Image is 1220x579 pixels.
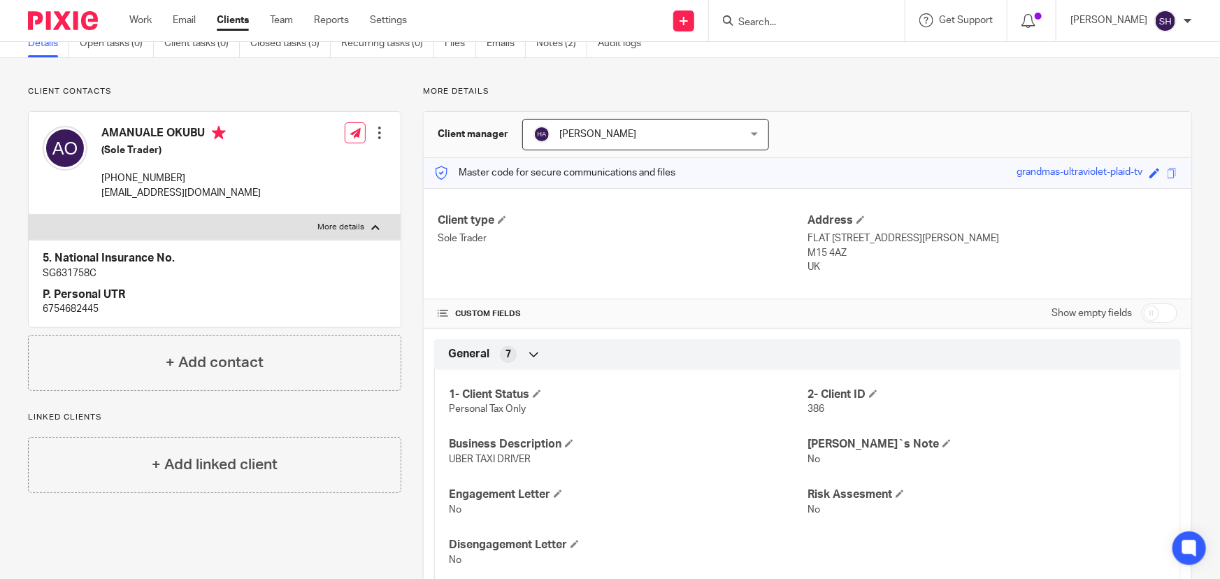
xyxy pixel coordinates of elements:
h4: Engagement Letter [449,487,808,502]
p: M15 4AZ [808,246,1177,260]
p: FLAT [STREET_ADDRESS][PERSON_NAME] [808,231,1177,245]
h4: [PERSON_NAME]`s Note [808,437,1166,452]
a: Team [270,13,293,27]
a: Audit logs [598,30,652,57]
p: Sole Trader [438,231,808,245]
a: Files [445,30,476,57]
h4: 5. National Insurance No. [43,251,387,266]
p: [EMAIL_ADDRESS][DOMAIN_NAME] [101,186,261,200]
h4: + Add linked client [152,454,278,476]
a: Email [173,13,196,27]
a: Closed tasks (5) [250,30,331,57]
h4: + Add contact [166,352,264,373]
p: More details [423,86,1192,97]
h4: AMANUALE OKUBU [101,126,261,143]
a: Recurring tasks (0) [341,30,434,57]
h4: Address [808,213,1177,228]
a: Settings [370,13,407,27]
img: svg%3E [533,126,550,143]
span: UBER TAXI DRIVER [449,455,531,464]
a: Clients [217,13,249,27]
p: Client contacts [28,86,401,97]
span: No [808,455,820,464]
span: No [449,505,461,515]
span: No [808,505,820,515]
a: Notes (2) [536,30,587,57]
p: More details [317,222,364,233]
a: Client tasks (0) [164,30,240,57]
a: Emails [487,30,526,57]
label: Show empty fields [1052,306,1132,320]
h4: Client type [438,213,808,228]
a: Details [28,30,69,57]
span: Personal Tax Only [449,404,526,414]
p: Linked clients [28,412,401,423]
p: SG631758C [43,266,387,280]
p: Master code for secure communications and files [434,166,675,180]
span: General [448,347,489,362]
h3: Client manager [438,127,508,141]
h4: 2- Client ID [808,387,1166,402]
img: svg%3E [43,126,87,171]
i: Primary [212,126,226,140]
p: 6754682445 [43,302,387,316]
p: [PERSON_NAME] [1070,13,1147,27]
span: [PERSON_NAME] [559,129,636,139]
img: svg%3E [1154,10,1177,32]
span: 386 [808,404,824,414]
span: 7 [505,348,511,362]
div: grandmas-ultraviolet-plaid-tv [1017,165,1142,181]
span: Get Support [939,15,993,25]
span: No [449,555,461,565]
h4: Business Description [449,437,808,452]
h4: CUSTOM FIELDS [438,308,808,320]
a: Reports [314,13,349,27]
p: [PHONE_NUMBER] [101,171,261,185]
h4: Risk Assesment [808,487,1166,502]
a: Work [129,13,152,27]
p: UK [808,260,1177,274]
h4: 1- Client Status [449,387,808,402]
img: Pixie [28,11,98,30]
h5: (Sole Trader) [101,143,261,157]
a: Open tasks (0) [80,30,154,57]
input: Search [737,17,863,29]
h4: Disengagement Letter [449,538,808,552]
h4: P. Personal UTR [43,287,387,302]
